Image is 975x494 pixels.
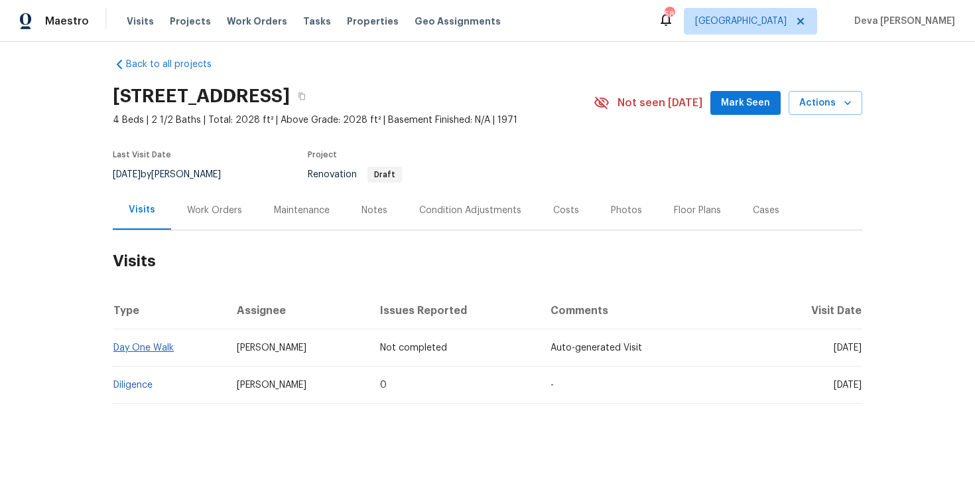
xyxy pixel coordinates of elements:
th: Assignee [226,292,369,329]
span: Project [308,151,337,159]
span: Properties [347,15,399,28]
button: Actions [789,91,862,116]
div: Work Orders [187,204,242,217]
span: Mark Seen [721,95,770,112]
span: [PERSON_NAME] [237,380,306,390]
span: Geo Assignments [415,15,501,28]
a: Diligence [113,380,153,390]
span: Last Visit Date [113,151,171,159]
th: Visit Date [765,292,862,329]
span: Tasks [303,17,331,26]
span: Actions [799,95,852,112]
span: Visits [127,15,154,28]
span: [DATE] [834,380,862,390]
th: Issues Reported [369,292,540,329]
span: [GEOGRAPHIC_DATA] [695,15,787,28]
span: Maestro [45,15,89,28]
div: Floor Plans [674,204,721,217]
th: Comments [540,292,765,329]
div: Photos [611,204,642,217]
span: Not seen [DATE] [617,96,702,110]
h2: Visits [113,230,862,292]
span: Draft [369,171,401,179]
th: Type [113,292,226,329]
a: Back to all projects [113,58,240,71]
span: [DATE] [113,170,141,179]
span: Not completed [380,343,447,353]
span: - [551,380,554,390]
div: by [PERSON_NAME] [113,167,237,183]
span: Deva [PERSON_NAME] [849,15,955,28]
span: Projects [170,15,211,28]
span: Auto-generated Visit [551,343,642,353]
div: Notes [361,204,387,217]
button: Mark Seen [710,91,781,116]
div: Condition Adjustments [419,204,521,217]
span: 4 Beds | 2 1/2 Baths | Total: 2028 ft² | Above Grade: 2028 ft² | Basement Finished: N/A | 1971 [113,114,594,127]
div: Maintenance [274,204,330,217]
div: Cases [753,204,779,217]
span: Work Orders [227,15,287,28]
span: 0 [380,380,387,390]
h2: [STREET_ADDRESS] [113,90,290,103]
div: Visits [129,203,155,216]
button: Copy Address [290,84,314,108]
div: 58 [665,8,674,21]
div: Costs [553,204,579,217]
a: Day One Walk [113,343,174,353]
span: [DATE] [834,343,862,353]
span: [PERSON_NAME] [237,343,306,353]
span: Renovation [308,170,402,179]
